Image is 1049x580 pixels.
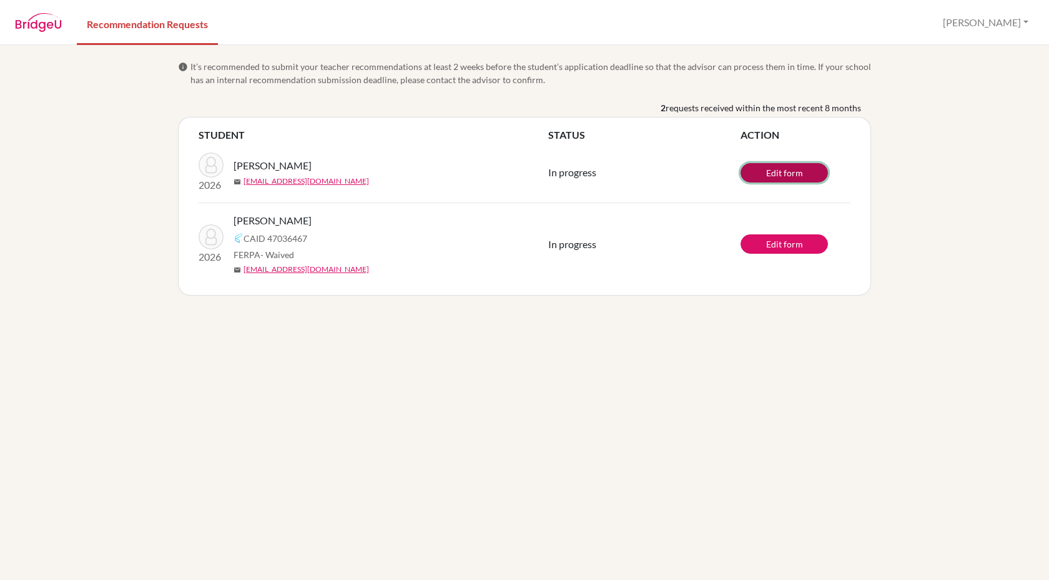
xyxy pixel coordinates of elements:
[178,62,188,72] span: info
[190,60,871,86] span: It’s recommended to submit your teacher recommendations at least 2 weeks before the student’s app...
[741,127,850,142] th: ACTION
[77,2,218,45] a: Recommendation Requests
[199,152,224,177] img: Arthur, Micah
[234,213,312,228] span: [PERSON_NAME]
[244,176,369,187] a: [EMAIL_ADDRESS][DOMAIN_NAME]
[741,163,828,182] a: Edit form
[234,266,241,274] span: mail
[244,264,369,275] a: [EMAIL_ADDRESS][DOMAIN_NAME]
[199,249,224,264] p: 2026
[661,101,666,114] b: 2
[666,101,861,114] span: requests received within the most recent 8 months
[741,234,828,254] a: Edit form
[234,178,241,186] span: mail
[234,248,294,261] span: FERPA
[15,13,62,32] img: BridgeU logo
[548,127,741,142] th: STATUS
[199,224,224,249] img: Webel, Abigail
[234,233,244,243] img: Common App logo
[548,238,596,250] span: In progress
[199,127,548,142] th: STUDENT
[234,158,312,173] span: [PERSON_NAME]
[199,177,224,192] p: 2026
[260,249,294,260] span: - Waived
[244,232,307,245] span: CAID 47036467
[548,166,596,178] span: In progress
[937,11,1034,34] button: [PERSON_NAME]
